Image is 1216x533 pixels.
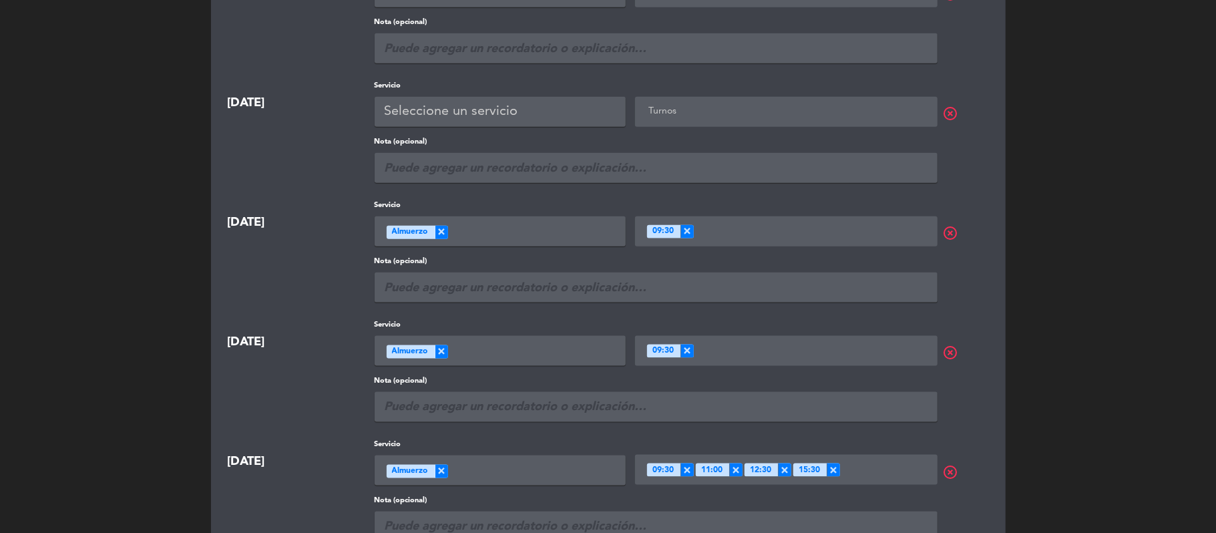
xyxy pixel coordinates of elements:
span: × [778,464,791,477]
span: [DATE] [228,336,265,348]
input: Puede agregar un recordatorio o explicación… [375,273,938,303]
div: Seleccione un servicio [385,101,518,123]
input: Puede agregar un recordatorio o explicación… [375,153,938,183]
span: 09:30 [652,345,674,358]
span: × [827,464,840,477]
span: × [435,345,448,359]
span: [DATE] [228,97,265,109]
span: Almuerzo [392,226,428,239]
span: 09:30 [652,225,674,238]
span: × [680,464,694,477]
span: Almuerzo [392,465,428,478]
span: 12:30 [750,464,771,478]
span: × [680,225,694,238]
label: Servicio [375,319,626,331]
span: highlight_off [942,464,994,480]
span: × [435,226,448,239]
span: [DATE] [228,456,265,468]
label: Nota (opcional) [375,136,938,148]
span: 11:00 [701,464,723,478]
label: Servicio [375,439,626,451]
span: × [435,465,448,478]
input: Puede agregar un recordatorio o explicación… [375,33,938,63]
span: 15:30 [799,464,820,478]
label: Nota (opcional) [375,375,938,387]
label: Servicio [375,200,626,212]
label: Nota (opcional) [375,495,938,507]
input: Puede agregar un recordatorio o explicación… [375,392,938,422]
label: Servicio [375,80,626,92]
label: Nota (opcional) [375,256,938,268]
span: [DATE] [228,216,265,228]
span: Almuerzo [392,345,428,359]
span: × [680,345,694,358]
span: highlight_off [942,345,994,361]
span: 09:30 [652,464,674,478]
span: highlight_off [942,225,994,241]
label: Nota (opcional) [375,17,938,29]
span: × [729,464,743,477]
span: highlight_off [942,106,994,122]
